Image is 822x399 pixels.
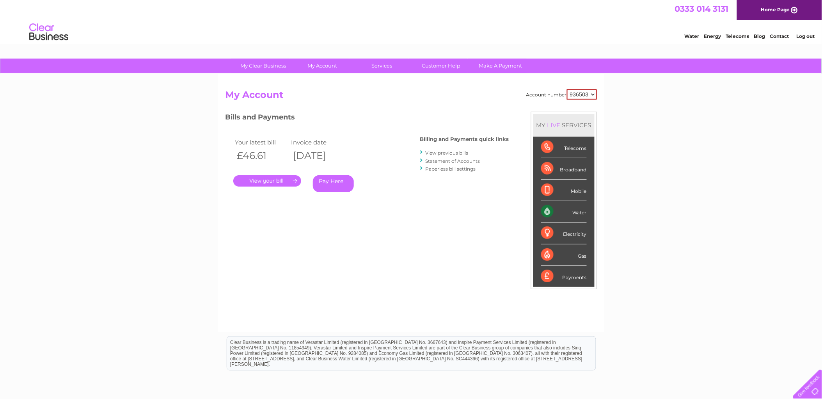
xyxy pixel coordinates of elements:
[546,121,562,129] div: LIVE
[770,33,789,39] a: Contact
[289,148,345,164] th: [DATE]
[350,59,414,73] a: Services
[526,89,597,100] div: Account number
[225,89,597,104] h2: My Account
[409,59,473,73] a: Customer Help
[29,20,69,44] img: logo.png
[541,223,587,244] div: Electricity
[227,4,596,38] div: Clear Business is a trading name of Verastar Limited (registered in [GEOGRAPHIC_DATA] No. 3667643...
[754,33,765,39] a: Blog
[420,136,509,142] h4: Billing and Payments quick links
[796,33,815,39] a: Log out
[231,59,295,73] a: My Clear Business
[675,4,729,14] a: 0333 014 3131
[541,201,587,223] div: Water
[426,166,476,172] a: Paperless bill settings
[313,175,354,192] a: Pay Here
[225,112,509,125] h3: Bills and Payments
[426,158,480,164] a: Statement of Accounts
[426,150,469,156] a: View previous bills
[468,59,533,73] a: Make A Payment
[685,33,699,39] a: Water
[541,266,587,287] div: Payments
[233,175,301,187] a: .
[541,158,587,180] div: Broadband
[289,137,345,148] td: Invoice date
[541,180,587,201] div: Mobile
[233,137,289,148] td: Your latest bill
[541,244,587,266] div: Gas
[290,59,355,73] a: My Account
[726,33,749,39] a: Telecoms
[704,33,721,39] a: Energy
[233,148,289,164] th: £46.61
[541,137,587,158] div: Telecoms
[533,114,595,136] div: MY SERVICES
